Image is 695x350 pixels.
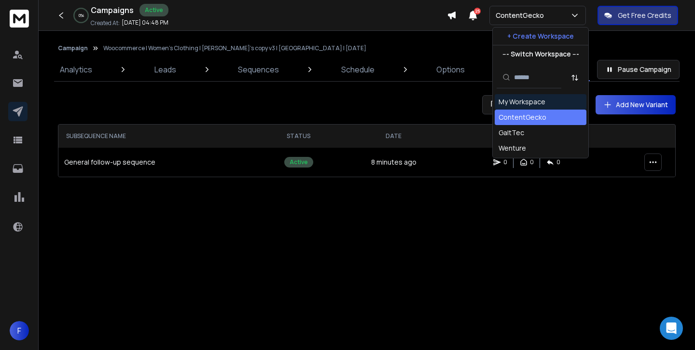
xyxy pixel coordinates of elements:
a: Analytics [54,58,98,81]
p: --- Switch Workspace --- [502,49,579,59]
p: ContentGecko [496,11,548,20]
p: Sequences [238,64,279,75]
p: 0 [530,158,534,166]
button: Duplicate Subsequence [482,95,588,114]
a: Options [431,58,471,81]
th: STATUS [259,125,338,148]
h1: Campaigns [91,4,134,16]
div: ContentGecko [499,112,546,122]
th: SUBSEQUENCE NAME [58,125,259,148]
p: Analytics [60,64,92,75]
p: Get Free Credits [618,11,671,20]
p: [DATE] 04:48 PM [122,19,168,27]
p: + Create Workspace [507,31,574,41]
td: General follow-up sequence [58,148,259,177]
p: 0 % [79,13,84,18]
button: + Create Workspace [493,28,588,45]
div: Wenture [499,143,526,153]
p: Woocommerce | Women's Clothing | [PERSON_NAME]'s copy v3 | [GEOGRAPHIC_DATA] | [DATE] [103,44,366,52]
button: Sort by Sort A-Z [565,68,584,87]
th: DATE [338,125,449,148]
div: Open Intercom Messenger [660,317,683,340]
div: Active [284,157,313,168]
button: Add New Variant [596,95,676,114]
div: Active [139,4,168,16]
a: Leads [149,58,182,81]
a: Sequences [232,58,285,81]
button: F [10,321,29,340]
p: Leads [154,64,176,75]
button: Get Free Credits [598,6,678,25]
p: 0 [556,158,560,166]
p: Schedule [341,64,375,75]
th: SUBSEQUENCE STATS [449,125,604,148]
p: 0 [503,158,507,166]
button: Campaign [58,44,88,52]
button: Pause Campaign [597,60,680,79]
a: Schedule [335,58,380,81]
span: 25 [474,8,481,14]
td: 8 minutes ago [338,148,449,177]
p: Options [436,64,465,75]
div: GaltTec [499,128,524,138]
p: Created At: [91,19,120,27]
div: My Workspace [499,97,545,107]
